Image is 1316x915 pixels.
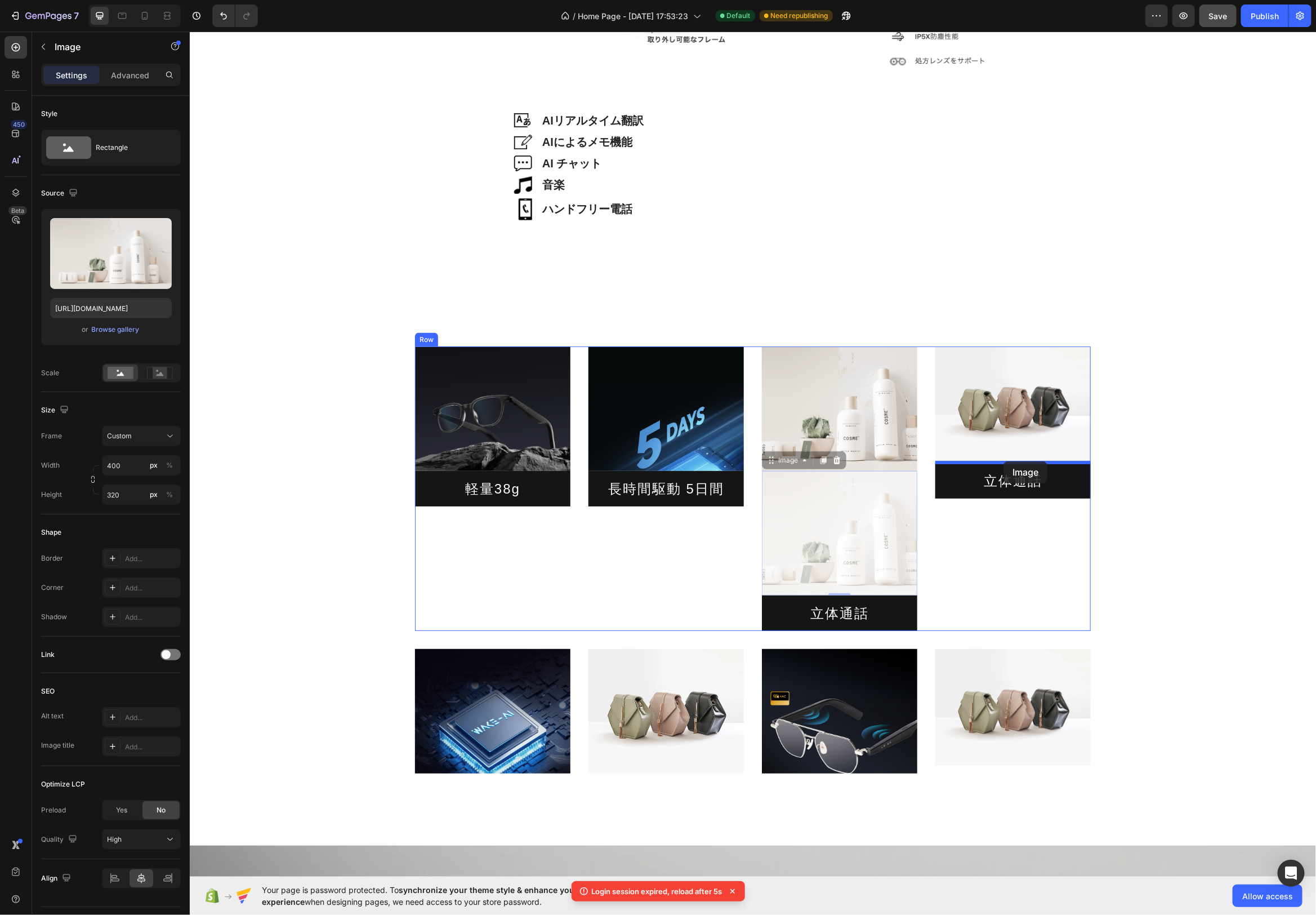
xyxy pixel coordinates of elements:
[50,298,172,318] input: https://example.com/image.jpg
[41,805,66,815] div: Preload
[11,120,27,129] div: 450
[125,554,178,564] div: Add...
[41,431,62,441] label: Frame
[107,835,122,843] span: High
[116,805,127,815] span: Yes
[41,527,61,538] div: Shape
[41,460,60,470] label: Width
[41,711,64,721] div: Alt text
[147,488,160,501] button: %
[125,742,178,752] div: Add...
[41,368,59,378] div: Scale
[147,459,160,472] button: %
[41,403,71,418] div: Size
[82,323,89,336] span: or
[41,109,57,119] div: Style
[1199,5,1237,27] button: Save
[91,324,140,335] button: Browse gallery
[125,612,178,623] div: Add...
[41,186,80,201] div: Source
[157,805,166,815] span: No
[41,490,62,500] label: Height
[163,488,176,501] button: px
[1233,885,1302,907] button: Allow access
[41,871,73,886] div: Align
[592,886,722,897] p: Login session expired, reload after 5s
[8,206,27,215] div: Beta
[41,779,85,789] div: Optimize LCP
[102,426,181,446] button: Custom
[55,40,150,54] p: Image
[578,10,689,22] span: Home Page - [DATE] 17:53:23
[41,650,55,660] div: Link
[96,135,164,161] div: Rectangle
[1278,860,1305,887] div: Open Intercom Messenger
[50,218,172,289] img: preview-image
[771,11,828,21] span: Need republishing
[163,459,176,472] button: px
[727,11,751,21] span: Default
[1209,11,1228,21] span: Save
[212,5,258,27] div: Undo/Redo
[102,485,181,505] input: px%
[107,431,132,441] span: Custom
[166,490,173,500] div: %
[166,460,173,470] div: %
[74,9,79,23] p: 7
[125,583,178,593] div: Add...
[1242,890,1293,902] span: Allow access
[41,553,63,563] div: Border
[41,740,74,750] div: Image title
[41,686,55,696] div: SEO
[102,455,181,476] input: px%
[262,884,622,908] span: Your page is password protected. To when designing pages, we need access to your store password.
[573,10,576,22] span: /
[102,829,181,850] button: High
[150,490,158,500] div: px
[1241,5,1288,27] button: Publish
[111,69,149,81] p: Advanced
[56,69,87,81] p: Settings
[1251,10,1279,22] div: Publish
[125,713,178,723] div: Add...
[41,832,79,847] div: Quality
[190,32,1316,877] iframe: Design area
[41,612,67,622] div: Shadow
[150,460,158,470] div: px
[92,325,140,335] div: Browse gallery
[5,5,84,27] button: 7
[41,583,64,593] div: Corner
[262,885,578,907] span: synchronize your theme style & enhance your experience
